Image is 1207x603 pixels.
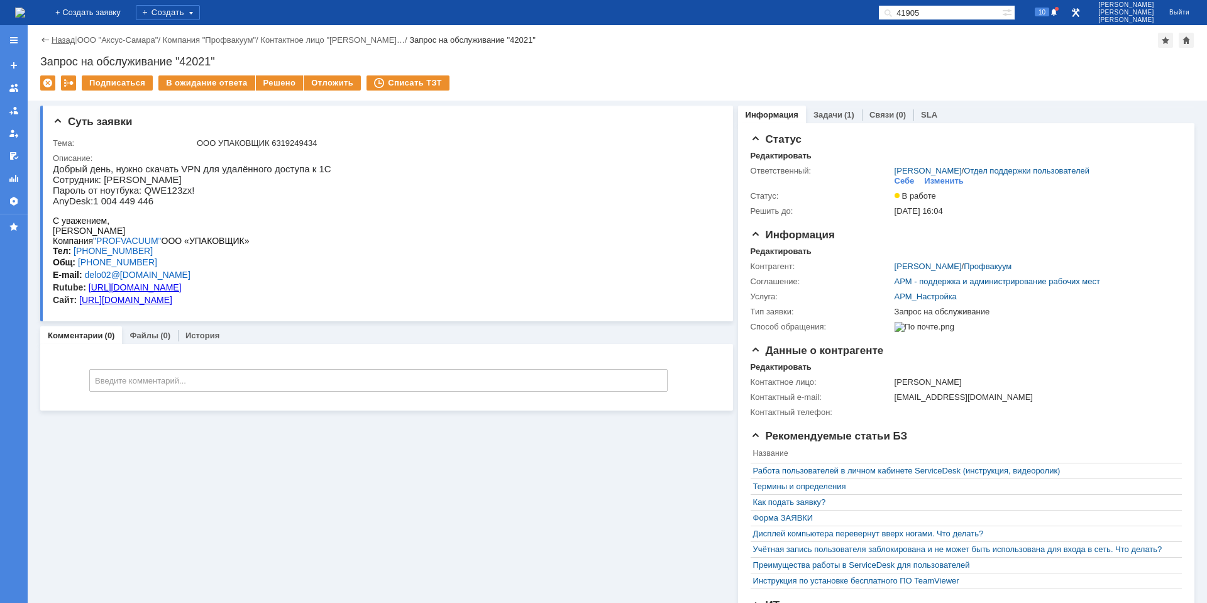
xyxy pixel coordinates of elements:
a: Дисплей компьютера перевернут вверх ногами. Что делать? [753,529,1173,539]
a: АРМ_Настройка [895,292,957,301]
span: Рекомендуемые статьи БЗ [751,430,908,442]
a: Информация [746,110,798,119]
div: Редактировать [751,246,812,257]
div: ООО УПАКОВЩИК 6319249434 [197,138,714,148]
div: Статус: [751,191,892,201]
span: Расширенный поиск [1002,6,1015,18]
a: Работа пользователей в личном кабинете ServiceDesk (инструкция, видеоролик) [753,466,1173,476]
a: АРМ - поддержка и администрирование рабочих мест [895,277,1100,286]
div: Контактное лицо: [751,377,892,387]
span: @[DOMAIN_NAME] [32,106,138,116]
div: Удалить [40,75,55,91]
span: Статус [751,133,802,145]
span: Суть заявки [53,116,132,128]
a: Инструкция по установке бесплатного ПО TeamViewer [753,576,1173,586]
div: Запрос на обслуживание "42021" [40,55,1194,68]
span: 10 [1035,8,1049,16]
a: [PERSON_NAME] [895,262,962,271]
div: Соглашение: [751,277,892,287]
span: "PROFVACUUM [40,72,106,82]
div: [PERSON_NAME] [895,377,1176,387]
div: (0) [105,331,115,340]
div: Форма ЗАЯВКИ [753,513,1173,523]
div: Ответственный: [751,166,892,176]
div: Контрагент: [751,262,892,272]
div: Добавить в избранное [1158,33,1173,48]
a: Как подать заявку? [753,497,1173,507]
th: Название [751,446,1176,463]
a: Мои согласования [4,146,24,166]
span: В работе [895,191,936,201]
div: Услуга: [751,292,892,302]
div: Решить до: [751,206,892,216]
span: delo02 [32,106,58,116]
div: Тип заявки: [751,307,892,317]
a: [URL][DOMAIN_NAME] [36,119,129,129]
div: / [895,262,1012,272]
div: (1) [844,110,854,119]
a: Преимущества работы в ServiceDesk для пользователей [753,560,1173,570]
div: Редактировать [751,362,812,372]
span: [DATE] 16:04 [895,206,943,216]
span: " [106,72,109,82]
a: История [185,331,219,340]
img: logo [15,8,25,18]
a: Контактное лицо "[PERSON_NAME]… [260,35,405,45]
div: Изменить [924,176,964,186]
span: [PERSON_NAME] [1098,16,1154,24]
span: [PERSON_NAME] [1098,9,1154,16]
a: Создать заявку [4,55,24,75]
a: Профвакуум [964,262,1011,271]
div: Запрос на обслуживание "42021" [409,35,536,45]
a: Настройки [4,191,24,211]
a: SLA [921,110,937,119]
a: Отчеты [4,169,24,189]
div: Сделать домашней страницей [1179,33,1194,48]
div: (0) [896,110,906,119]
span: [PHONE_NUMBER] [25,94,104,104]
div: / [77,35,163,45]
a: Назад [52,35,75,45]
div: [EMAIL_ADDRESS][DOMAIN_NAME] [895,392,1176,402]
a: [URL][DOMAIN_NAME] [26,131,119,141]
a: Комментарии [48,331,103,340]
a: Отдел поддержки пользователей [964,166,1089,175]
span: [PERSON_NAME] [1098,1,1154,9]
a: Компания "Профвакуум" [163,35,256,45]
div: Работа с массовостью [61,75,76,91]
a: Учётная запись пользователя заблокирована и не может быть использована для входа в сеть. Что делать? [753,545,1173,555]
div: Себе [895,176,915,186]
div: | [75,35,77,44]
div: Контактный e-mail: [751,392,892,402]
a: [PERSON_NAME] [895,166,962,175]
a: Задачи [813,110,842,119]
div: / [895,166,1089,176]
span: Данные о контрагенте [751,345,884,357]
div: Тема: [53,138,194,148]
div: Способ обращения: [751,322,892,332]
div: Контактный телефон: [751,407,892,418]
a: Перейти на домашнюю страницу [15,8,25,18]
span: [PHONE_NUMBER] [21,82,100,92]
div: Описание: [53,153,716,163]
img: По почте.png [895,322,954,332]
a: Термины и определения [753,482,1173,492]
div: Редактировать [751,151,812,161]
a: ООО "Аксус-Самара" [77,35,158,45]
a: Заявки на командах [4,78,24,98]
div: Запрос на обслуживание [895,307,1176,317]
a: Файлы [130,331,158,340]
span: Информация [751,229,835,241]
a: Заявки в моей ответственности [4,101,24,121]
div: Создать [136,5,200,20]
span: ООО «УПАКОВЩИК» [109,72,197,82]
div: (0) [160,331,170,340]
a: Связи [869,110,894,119]
a: Перейти в интерфейс администратора [1068,5,1083,20]
a: Мои заявки [4,123,24,143]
